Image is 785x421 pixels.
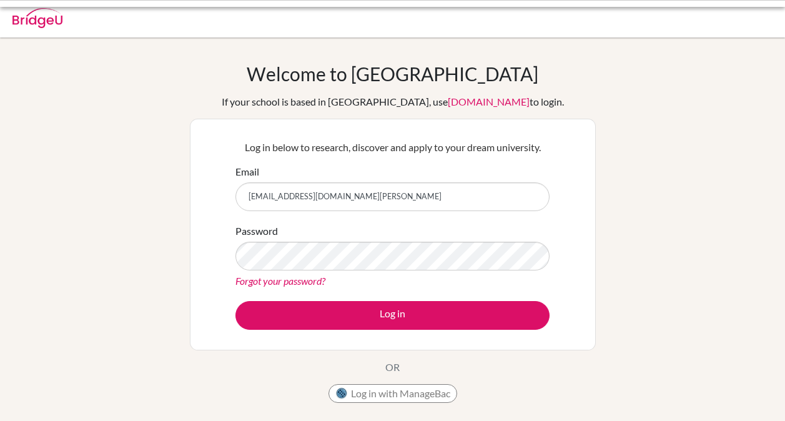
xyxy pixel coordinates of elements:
[448,96,530,107] a: [DOMAIN_NAME]
[328,384,457,403] button: Log in with ManageBac
[222,94,564,109] div: If your school is based in [GEOGRAPHIC_DATA], use to login.
[235,275,325,287] a: Forgot your password?
[385,360,400,375] p: OR
[247,62,538,85] h1: Welcome to [GEOGRAPHIC_DATA]
[235,164,259,179] label: Email
[235,301,550,330] button: Log in
[235,224,278,239] label: Password
[12,8,62,28] img: Bridge-U
[235,140,550,155] p: Log in below to research, discover and apply to your dream university.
